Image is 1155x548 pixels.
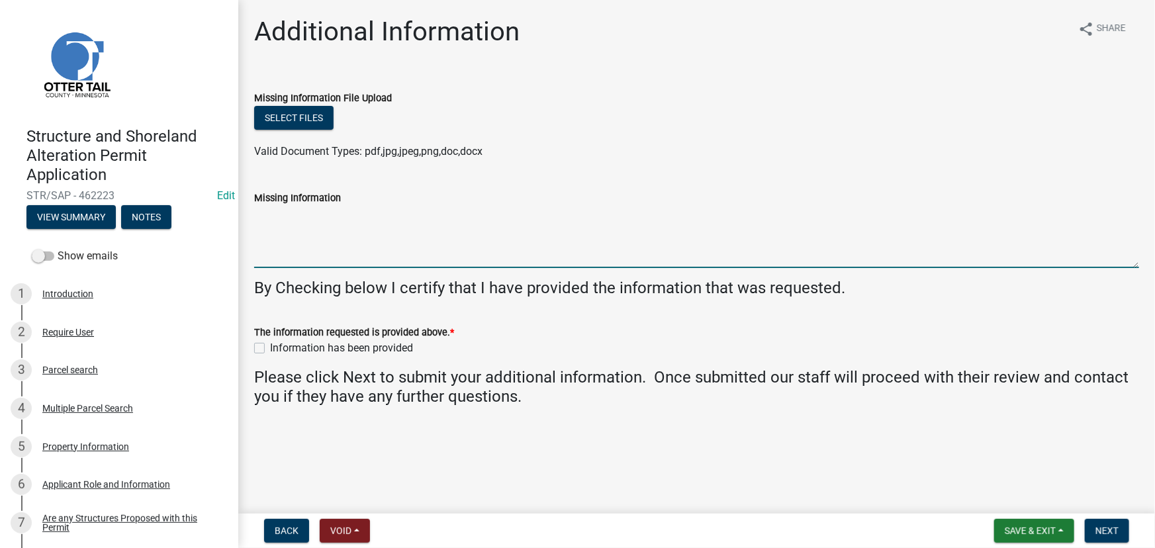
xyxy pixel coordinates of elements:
button: Next [1085,519,1129,543]
div: 7 [11,512,32,533]
div: Property Information [42,442,129,451]
span: Void [330,525,351,536]
label: Show emails [32,248,118,264]
wm-modal-confirm: Notes [121,213,171,224]
div: Applicant Role and Information [42,480,170,489]
div: 2 [11,322,32,343]
div: Are any Structures Proposed with this Permit [42,514,217,532]
button: Void [320,519,370,543]
wm-modal-confirm: Edit Application Number [217,189,235,202]
div: 3 [11,359,32,381]
span: Valid Document Types: pdf,jpg,jpeg,png,doc,docx [254,145,483,158]
div: Parcel search [42,365,98,375]
h4: Please click Next to submit your additional information. Once submitted our staff will proceed wi... [254,368,1139,406]
label: Missing Information File Upload [254,94,392,103]
label: Information has been provided [270,340,413,356]
button: Select files [254,106,334,130]
div: Multiple Parcel Search [42,404,133,413]
div: 1 [11,283,32,304]
div: 6 [11,474,32,495]
img: Otter Tail County, Minnesota [26,14,126,113]
a: Edit [217,189,235,202]
label: The information requested is provided above. [254,328,454,338]
div: Introduction [42,289,93,298]
i: share [1078,21,1094,37]
h1: Additional Information [254,16,520,48]
h4: By Checking below I certify that I have provided the information that was requested. [254,279,1139,298]
span: STR/SAP - 462223 [26,189,212,202]
span: Back [275,525,299,536]
button: Save & Exit [994,519,1074,543]
label: Missing Information [254,194,341,203]
button: Back [264,519,309,543]
wm-modal-confirm: Summary [26,213,116,224]
div: 4 [11,398,32,419]
button: Notes [121,205,171,229]
button: shareShare [1068,16,1136,42]
span: Next [1095,525,1119,536]
button: View Summary [26,205,116,229]
span: Save & Exit [1005,525,1056,536]
h4: Structure and Shoreland Alteration Permit Application [26,127,228,184]
span: Share [1097,21,1126,37]
div: Require User [42,328,94,337]
div: 5 [11,436,32,457]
